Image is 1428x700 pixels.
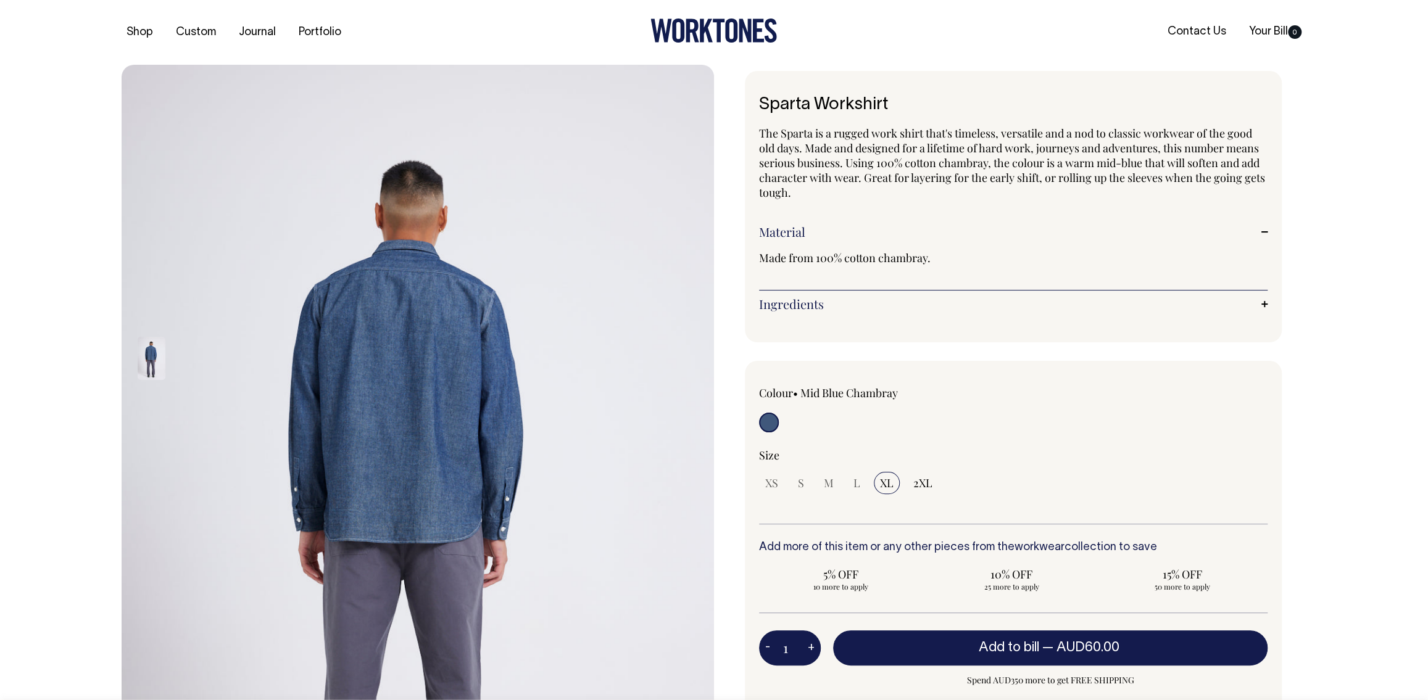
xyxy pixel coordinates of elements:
span: XL [880,476,894,490]
span: 10% OFF [936,567,1087,582]
input: XS [759,472,784,494]
button: + [802,636,821,661]
div: Size [759,448,1268,463]
input: 10% OFF 25 more to apply [930,563,1094,595]
span: Add to bill [979,641,1039,654]
span: The Sparta is a rugged work shirt that's timeless, versatile and a nod to classic workwear of the... [759,126,1265,200]
div: Colour [759,385,963,400]
input: M [818,472,840,494]
input: 15% OFF 50 more to apply [1100,563,1264,595]
span: 50 more to apply [1106,582,1258,591]
span: AUD60.00 [1056,641,1119,654]
a: Material [759,224,1268,239]
span: 5% OFF [765,567,916,582]
h6: Add more of this item or any other pieces from the collection to save [759,541,1268,554]
a: Ingredients [759,297,1268,311]
span: M [824,476,834,490]
a: Custom [171,22,221,43]
a: Contact Us [1163,22,1231,42]
span: • [793,385,798,400]
span: S [798,476,804,490]
input: 2XL [907,472,939,494]
button: Add to bill —AUD60.00 [833,630,1268,665]
label: Mid Blue Chambray [800,385,898,400]
span: 15% OFF [1106,567,1258,582]
input: L [847,472,866,494]
span: 2XL [913,476,932,490]
span: 25 more to apply [936,582,1087,591]
a: workwear [1015,542,1065,553]
span: 0 [1288,25,1301,39]
input: 5% OFF 10 more to apply [759,563,923,595]
a: Portfolio [294,22,346,43]
button: - [759,636,776,661]
h1: Sparta Workshirt [759,96,1268,115]
span: Spend AUD350 more to get FREE SHIPPING [833,673,1268,688]
span: L [853,476,860,490]
span: — [1042,641,1123,654]
span: XS [765,476,778,490]
span: Made from 100% cotton chambray. [759,250,931,265]
input: S [792,472,810,494]
a: Your Bill0 [1244,22,1306,42]
span: 10 more to apply [765,582,916,591]
a: Journal [234,22,281,43]
img: mid-blue-chambray [138,337,165,380]
input: XL [874,472,900,494]
a: Shop [122,22,158,43]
